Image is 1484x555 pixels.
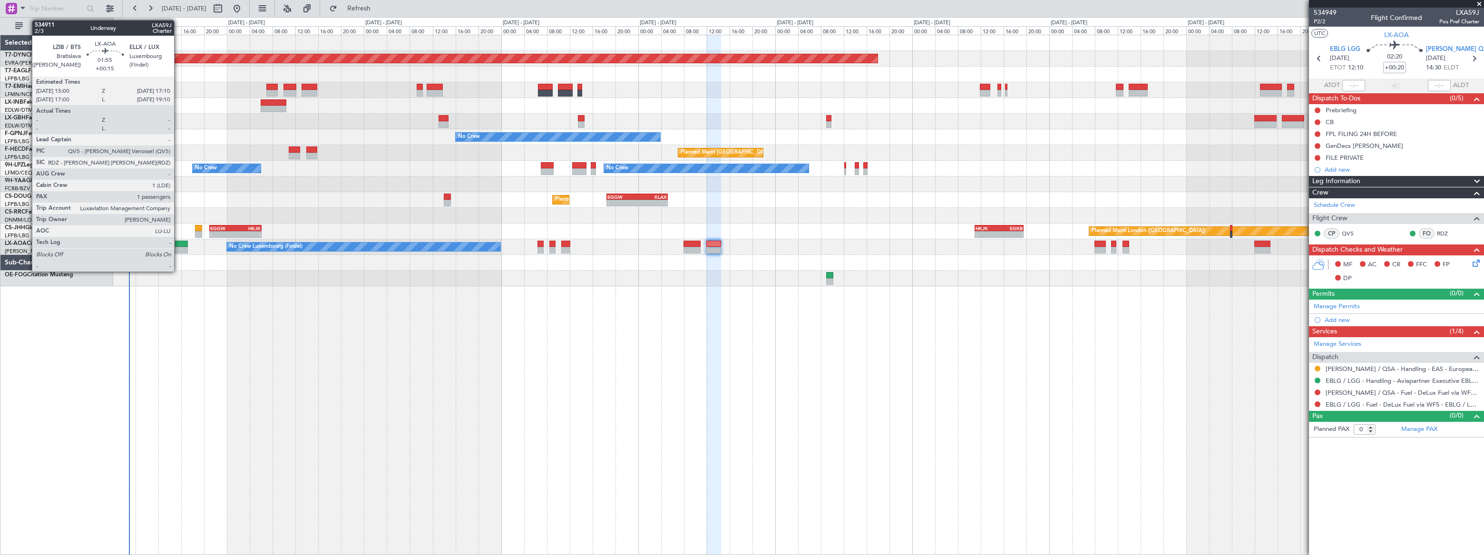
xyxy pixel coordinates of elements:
div: 00:00 [227,26,250,35]
span: Pos Pref Charter [1439,18,1479,26]
a: Manage Permits [1314,302,1360,312]
div: [DATE] - [DATE] [228,19,265,27]
a: EBLG / LGG - Fuel - DeLux Fuel via WFS - EBLG / LGG [1326,400,1479,409]
div: 00:00 [912,26,935,35]
div: 00:00 [1186,26,1209,35]
div: 00:00 [1049,26,1072,35]
a: T7-EMIHawker 900XP [5,84,63,89]
span: MF [1343,260,1352,270]
span: T7-EMI [5,84,23,89]
span: (0/5) [1450,93,1464,103]
span: ELDT [1444,63,1459,73]
div: 20:00 [615,26,638,35]
a: LFPB/LBG [5,75,29,82]
label: Planned PAX [1314,425,1349,434]
span: ALDT [1453,81,1469,90]
div: 08:00 [958,26,981,35]
div: Planned Maint [GEOGRAPHIC_DATA] ([GEOGRAPHIC_DATA]) [555,193,705,207]
span: LX-AOA [5,241,27,246]
div: 06:52 Z [104,153,128,159]
div: 08:00 [547,26,570,35]
div: [DATE] - [DATE] [365,19,402,27]
span: CS-JHH [5,225,25,231]
div: HKJK [976,225,999,231]
button: Refresh [325,1,382,16]
a: LFPB/LBG [5,232,29,239]
div: KLAX [637,194,667,200]
a: LFMN/NCE [5,91,33,98]
a: EBLG / LGG - Handling - Aviapartner Executive EBLG / LGG [1326,377,1479,385]
span: T7-DYN [5,52,26,58]
div: 12:00 [707,26,730,35]
span: CS-RRC [5,209,25,215]
a: 9H-LPZLegacy 500 [5,162,54,168]
a: Manage PAX [1401,425,1437,434]
span: [DATE] - [DATE] [162,4,206,13]
div: 00:00 [638,26,661,35]
div: 04:00 [524,26,547,35]
div: GenDecs [PERSON_NAME] [1326,142,1403,150]
div: Add new [1325,166,1479,174]
div: LFMN [103,147,127,153]
a: EVRA/[PERSON_NAME] [5,59,64,67]
span: (1/4) [1450,326,1464,336]
a: CS-DOUGlobal 6500 [5,194,59,199]
div: CP [1324,228,1339,239]
a: LFPB/LBG [5,201,29,208]
span: 14:30 [1426,63,1441,73]
div: EGGW [210,225,235,231]
a: LX-INBFalcon 900EX EASy II [5,99,80,105]
span: 12:10 [1348,63,1363,73]
div: Planned Maint [GEOGRAPHIC_DATA] ([GEOGRAPHIC_DATA]) [681,146,830,160]
div: Prebriefing [1326,106,1357,114]
div: - [976,232,999,237]
a: QVS [1342,229,1363,238]
div: 08:00 [1095,26,1118,35]
div: [DATE] - [DATE] [1188,19,1224,27]
div: 16:00 [1141,26,1163,35]
div: 12:00 [433,26,456,35]
div: [DATE] - [DATE] [777,19,813,27]
span: Leg Information [1312,176,1360,187]
div: 16:00 [1278,26,1300,35]
div: [DATE] - [DATE] [1051,19,1087,27]
span: 02:20 [1387,52,1402,62]
div: 00:00 [364,26,387,35]
a: OE-FOGCitation Mustang [5,272,73,278]
div: 16:00 [318,26,341,35]
div: Flight Confirmed [1371,13,1422,23]
div: - [637,200,667,206]
input: Trip Number [29,1,84,16]
div: No Crew [195,161,217,175]
span: CS-DOU [5,194,27,199]
a: LFPB/LBG [5,154,29,161]
span: AC [1368,260,1377,270]
span: EBLG LGG [1330,45,1360,54]
a: LFMD/CEQ [5,169,32,176]
span: FFC [1416,260,1427,270]
div: 20:00 [478,26,501,35]
a: [PERSON_NAME]/QSA [5,248,61,255]
span: 9H-YAA [5,178,26,184]
div: FILE PRIVATE [1326,154,1364,162]
a: CS-JHHGlobal 6000 [5,225,58,231]
div: CB [1326,118,1334,126]
span: F-GPNJ [5,131,25,136]
span: Refresh [339,5,379,12]
span: Pax [1312,411,1323,422]
span: DP [1343,274,1352,283]
div: 04:00 [113,26,136,35]
span: T7-EAGL [5,68,28,74]
span: Services [1312,326,1337,337]
div: HKJK [235,225,261,231]
div: 08:00 [273,26,295,35]
span: (0/0) [1450,288,1464,298]
a: CS-RRCFalcon 900LX [5,209,61,215]
a: [PERSON_NAME] / QSA - Fuel - DeLux Fuel via WFS - [PERSON_NAME] / QSA [1326,389,1479,397]
div: - [999,232,1022,237]
a: FCBB/BZV [5,185,30,192]
span: Dispatch [1312,352,1338,363]
a: EDLW/DTM [5,122,33,129]
span: LXA59J [1439,8,1479,18]
span: OE-FOG [5,272,27,278]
